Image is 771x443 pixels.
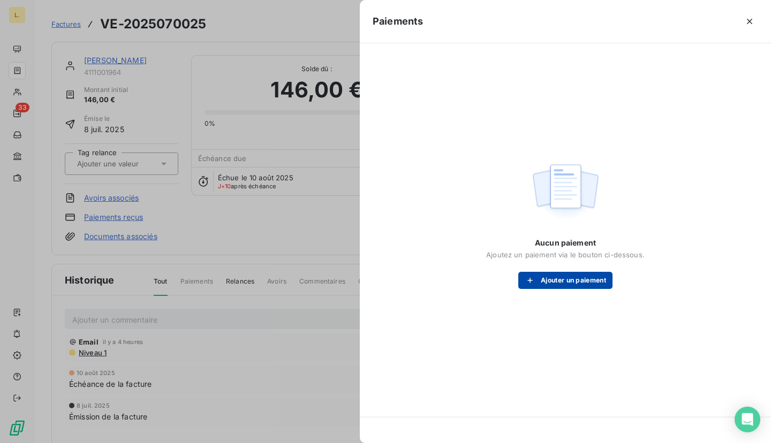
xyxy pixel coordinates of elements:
img: empty state [531,158,600,225]
button: Ajouter un paiement [518,272,613,289]
div: Open Intercom Messenger [735,407,760,432]
h5: Paiements [373,14,423,29]
span: Ajoutez un paiement via le bouton ci-dessous. [486,250,645,259]
span: Aucun paiement [535,238,596,248]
